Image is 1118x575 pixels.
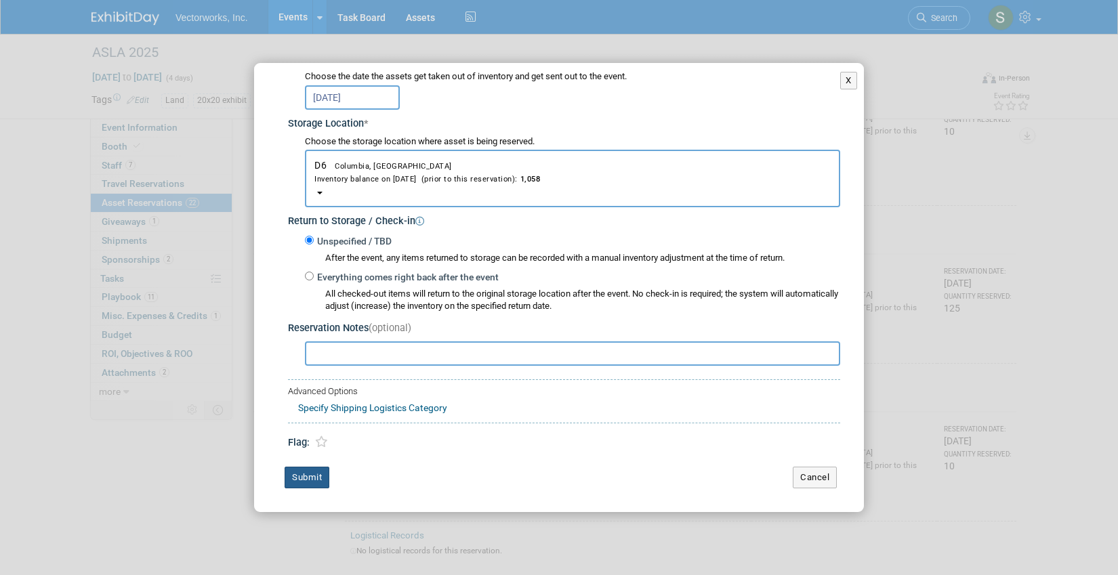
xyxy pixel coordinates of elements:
span: (optional) [369,322,411,334]
div: Advanced Options [288,385,840,398]
a: Specify Shipping Logistics Category [298,402,447,413]
div: Return to Storage / Check-in [288,211,840,229]
div: Reservation Notes [288,322,840,336]
span: 1,058 [518,175,541,184]
div: Choose the storage location where asset is being reserved. [305,135,840,148]
label: Everything comes right back after the event [314,271,499,284]
div: Storage Location [288,113,840,131]
div: After the event, any items returned to storage can be recorded with a manual inventory adjustment... [305,249,840,265]
div: Choose the date the assets get taken out of inventory and get sent out to the event. [305,70,840,83]
button: X [840,72,857,89]
input: Reservation Date [305,85,400,110]
div: All checked-out items will return to the original storage location after the event. No check-in i... [325,288,840,314]
label: Unspecified / TBD [314,235,392,249]
span: Flag: [288,437,310,448]
span: Columbia, [GEOGRAPHIC_DATA] [327,162,452,171]
button: Submit [285,467,329,488]
button: D6Columbia, [GEOGRAPHIC_DATA]Inventory balance on [DATE] (prior to this reservation):1,058 [305,150,840,207]
div: Inventory balance on [DATE] (prior to this reservation): [314,172,831,185]
button: Cancel [793,467,837,488]
span: D6 [314,160,831,185]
